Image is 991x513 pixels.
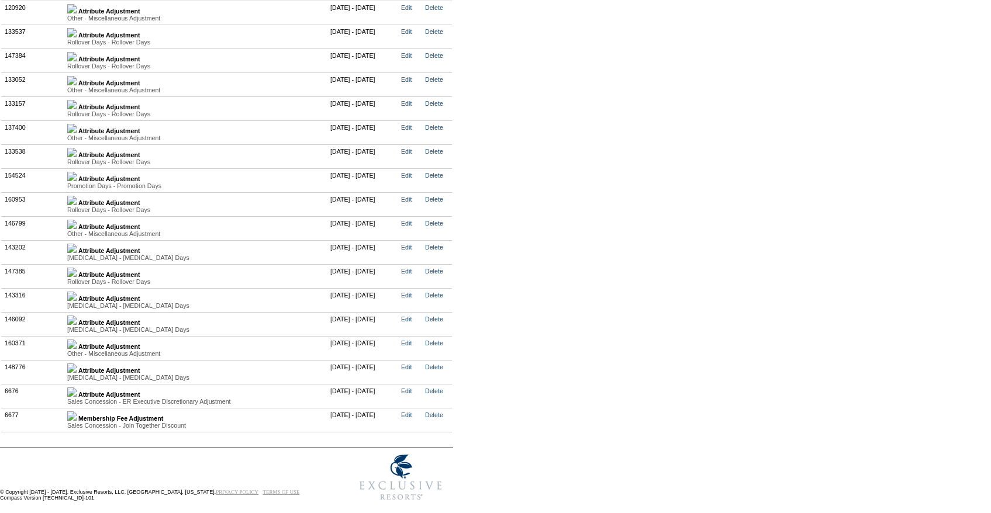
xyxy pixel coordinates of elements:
div: Other - Miscellaneous Adjustment [67,134,324,141]
div: [MEDICAL_DATA] - [MEDICAL_DATA] Days [67,374,324,381]
td: 6677 [2,408,64,432]
td: [DATE] - [DATE] [327,240,398,264]
a: Delete [425,28,443,35]
div: Rollover Days - Rollover Days [67,110,324,117]
td: 133157 [2,96,64,120]
img: b_plus.gif [67,316,77,325]
a: Delete [425,100,443,107]
a: Delete [425,316,443,323]
a: Delete [425,148,443,155]
a: Edit [401,52,412,59]
a: Edit [401,339,412,346]
div: Promotion Days - Promotion Days [67,182,324,189]
img: b_plus.gif [67,76,77,85]
a: TERMS OF USE [263,489,300,495]
div: [MEDICAL_DATA] - [MEDICAL_DATA] Days [67,326,324,333]
img: b_plus.gif [67,339,77,349]
a: Delete [425,387,443,394]
a: Edit [401,292,412,299]
td: [DATE] - [DATE] [327,72,398,96]
b: Attribute Adjustment [78,271,140,278]
a: Edit [401,316,412,323]
a: PRIVACY POLICY [216,489,258,495]
td: 143202 [2,240,64,264]
td: [DATE] - [DATE] [327,168,398,192]
div: Sales Concession - ER Executive Discretionary Adjustment [67,398,324,405]
a: Delete [425,52,443,59]
a: Delete [425,124,443,131]
td: 160953 [2,192,64,216]
div: Rollover Days - Rollover Days [67,63,324,70]
a: Edit [401,244,412,251]
b: Attribute Adjustment [78,103,140,110]
td: 147385 [2,264,64,288]
div: Rollover Days - Rollover Days [67,158,324,165]
a: Delete [425,363,443,370]
b: Attribute Adjustment [78,8,140,15]
td: 148776 [2,360,64,384]
img: b_plus.gif [67,4,77,13]
a: Delete [425,292,443,299]
td: [DATE] - [DATE] [327,288,398,312]
td: [DATE] - [DATE] [327,312,398,336]
a: Edit [401,28,412,35]
td: 146092 [2,312,64,336]
img: b_plus.gif [67,244,77,253]
td: 6676 [2,384,64,408]
div: Sales Concession - Join Together Discount [67,422,324,429]
td: [DATE] - [DATE] [327,96,398,120]
b: Attribute Adjustment [78,199,140,206]
img: b_plus.gif [67,411,77,421]
div: Rollover Days - Rollover Days [67,39,324,46]
img: b_plus.gif [67,100,77,109]
td: [DATE] - [DATE] [327,336,398,360]
b: Attribute Adjustment [78,223,140,230]
b: Attribute Adjustment [78,127,140,134]
div: Rollover Days - Rollover Days [67,206,324,213]
img: b_plus.gif [67,28,77,37]
a: Edit [401,148,412,155]
a: Edit [401,196,412,203]
div: Rollover Days - Rollover Days [67,278,324,285]
a: Edit [401,4,412,11]
a: Edit [401,100,412,107]
td: 133538 [2,144,64,168]
b: Attribute Adjustment [78,295,140,302]
img: b_plus.gif [67,52,77,61]
b: Attribute Adjustment [78,175,140,182]
b: Attribute Adjustment [78,367,140,374]
div: [MEDICAL_DATA] - [MEDICAL_DATA] Days [67,254,324,261]
td: [DATE] - [DATE] [327,25,398,48]
a: Edit [401,387,412,394]
td: 137400 [2,120,64,144]
td: [DATE] - [DATE] [327,264,398,288]
b: Attribute Adjustment [78,343,140,350]
img: b_plus.gif [67,172,77,181]
img: b_plus.gif [67,196,77,205]
a: Edit [401,76,412,83]
td: [DATE] - [DATE] [327,144,398,168]
td: [DATE] - [DATE] [327,408,398,432]
img: b_plus.gif [67,220,77,229]
td: 147384 [2,48,64,72]
a: Edit [401,172,412,179]
td: [DATE] - [DATE] [327,192,398,216]
td: 146799 [2,216,64,240]
img: b_plus.gif [67,387,77,397]
a: Delete [425,76,443,83]
a: Delete [425,268,443,275]
td: 133537 [2,25,64,48]
td: 160371 [2,336,64,360]
b: Membership Fee Adjustment [78,415,163,422]
b: Attribute Adjustment [78,32,140,39]
b: Attribute Adjustment [78,79,140,86]
a: Edit [401,220,412,227]
div: Other - Miscellaneous Adjustment [67,350,324,357]
div: [MEDICAL_DATA] - [MEDICAL_DATA] Days [67,302,324,309]
a: Delete [425,244,443,251]
img: b_plus.gif [67,268,77,277]
td: [DATE] - [DATE] [327,384,398,408]
a: Delete [425,172,443,179]
a: Edit [401,124,412,131]
td: 143316 [2,288,64,312]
